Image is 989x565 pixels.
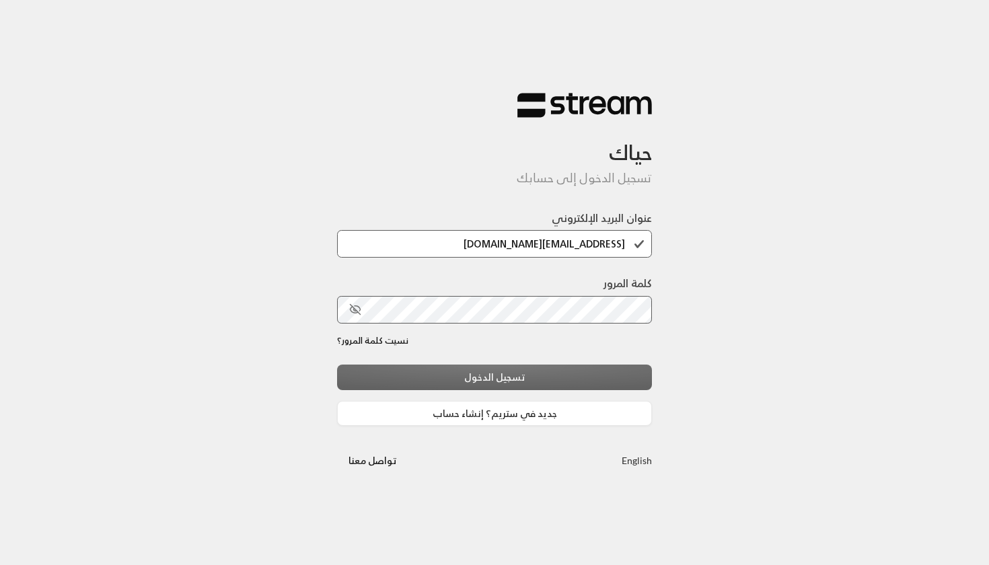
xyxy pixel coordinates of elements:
[337,334,408,348] a: نسيت كلمة المرور؟
[552,210,652,226] label: عنوان البريد الإلكتروني
[622,448,652,473] a: English
[337,401,652,426] a: جديد في ستريم؟ إنشاء حساب
[337,452,408,469] a: تواصل معنا
[337,448,408,473] button: تواصل معنا
[337,171,652,186] h5: تسجيل الدخول إلى حسابك
[337,230,652,258] input: اكتب بريدك الإلكتروني هنا
[603,275,652,291] label: كلمة المرور
[517,92,652,118] img: Stream Logo
[337,118,652,165] h3: حياك
[344,298,367,321] button: toggle password visibility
